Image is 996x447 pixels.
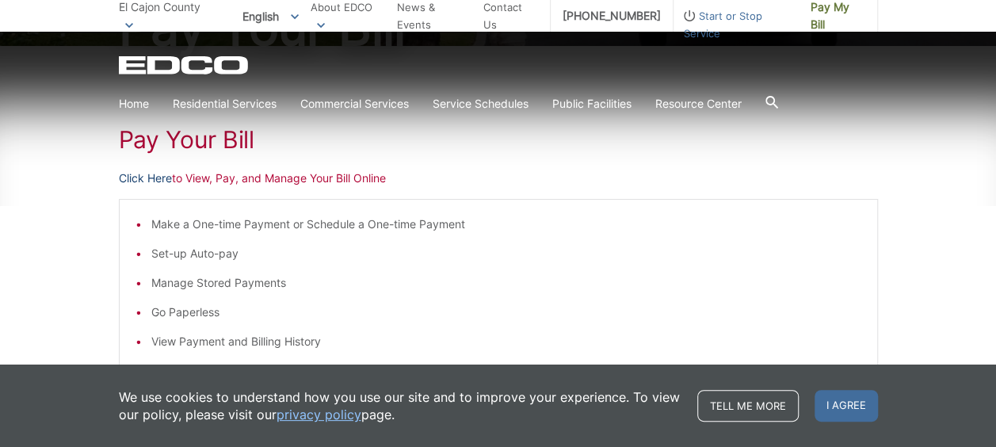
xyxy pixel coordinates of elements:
a: EDCD logo. Return to the homepage. [119,55,250,74]
span: English [231,3,311,29]
a: Service Schedules [433,95,529,113]
a: Public Facilities [552,95,632,113]
li: Make a One-time Payment or Schedule a One-time Payment [151,216,861,233]
a: Click Here [119,170,172,187]
a: Commercial Services [300,95,409,113]
a: Tell me more [697,390,799,422]
li: Go Paperless [151,304,861,321]
h1: Pay Your Bill [119,125,878,154]
li: View Payment and Billing History [151,333,861,350]
li: Set-up Auto-pay [151,245,861,262]
a: Home [119,95,149,113]
p: We use cookies to understand how you use our site and to improve your experience. To view our pol... [119,388,681,423]
p: to View, Pay, and Manage Your Bill Online [119,170,878,187]
a: Resource Center [655,95,742,113]
li: Manage Stored Payments [151,274,861,292]
span: I agree [815,390,878,422]
a: privacy policy [277,406,361,423]
a: Residential Services [173,95,277,113]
